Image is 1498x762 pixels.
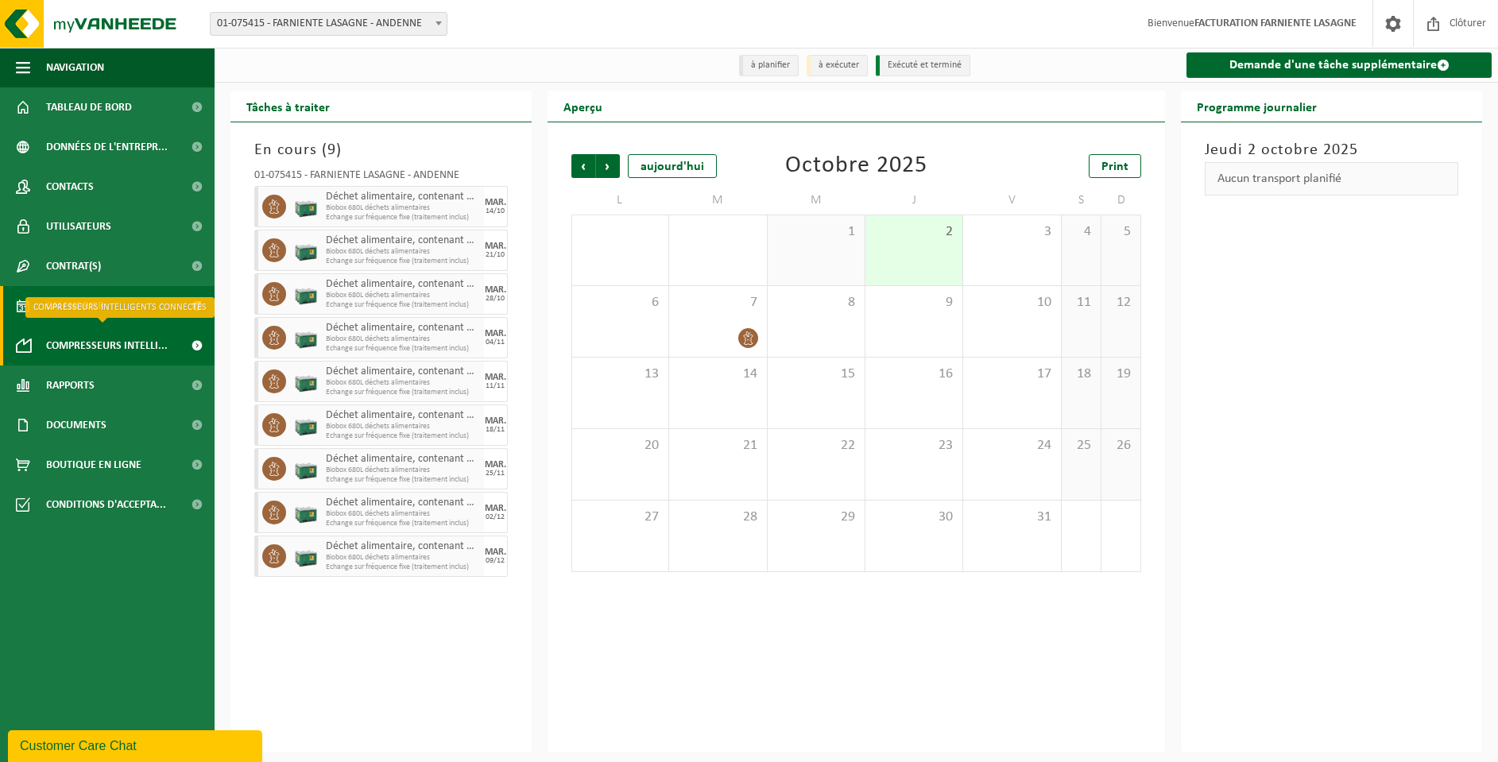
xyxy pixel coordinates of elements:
span: Echange sur fréquence fixe (traitement inclus) [326,257,480,266]
td: L [571,186,669,215]
img: PB-LB-0680-HPE-GN-01 [294,195,318,219]
span: 16 [873,366,954,383]
span: 1 [776,223,857,241]
span: Echange sur fréquence fixe (traitement inclus) [326,213,480,222]
span: Navigation [46,48,104,87]
span: 9 [327,142,336,158]
span: Echange sur fréquence fixe (traitement inclus) [326,475,480,485]
span: 9 [873,294,954,311]
span: 14 [677,366,758,383]
span: 15 [776,366,857,383]
span: Echange sur fréquence fixe (traitement inclus) [326,519,480,528]
div: MAR. [485,547,506,557]
span: 6 [580,294,660,311]
img: PB-LB-0680-HPE-GN-01 [294,326,318,350]
span: 2 [873,223,954,241]
a: Demande d'une tâche supplémentaire [1186,52,1492,78]
span: 5 [1109,223,1132,241]
span: 01-075415 - FARNIENTE LASAGNE - ANDENNE [211,13,447,35]
span: Déchet alimentaire, contenant des produits d'origine animale, emballage mélangé (sans verre), cat 3 [326,540,480,553]
img: PB-LB-0680-HPE-GN-01 [294,238,318,262]
span: Biobox 680L déchets alimentaires [326,509,480,519]
li: Exécuté et terminé [876,55,970,76]
span: Déchet alimentaire, contenant des produits d'origine animale, emballage mélangé (sans verre), cat 3 [326,322,480,335]
span: Tableau de bord [46,87,132,127]
span: 21 [677,437,758,454]
span: Déchet alimentaire, contenant des produits d'origine animale, emballage mélangé (sans verre), cat 3 [326,278,480,291]
span: 20 [580,437,660,454]
div: 04/11 [486,338,505,346]
span: 19 [1109,366,1132,383]
img: PB-LB-0680-HPE-GN-01 [294,457,318,481]
span: 18 [1070,366,1093,383]
span: Echange sur fréquence fixe (traitement inclus) [326,431,480,441]
img: PB-LB-0680-HPE-GN-01 [294,413,318,437]
span: Utilisateurs [46,207,111,246]
div: 25/11 [486,470,505,478]
span: Rapports [46,366,95,405]
div: Aucun transport planifié [1205,162,1458,195]
span: Biobox 680L déchets alimentaires [326,247,480,257]
span: 8 [776,294,857,311]
span: 3 [971,223,1052,241]
span: Biobox 680L déchets alimentaires [326,466,480,475]
td: S [1062,186,1101,215]
h2: Aperçu [548,91,618,122]
div: MAR. [485,198,506,207]
div: 02/12 [486,513,505,521]
li: à planifier [739,55,799,76]
span: 10 [971,294,1052,311]
div: MAR. [485,504,506,513]
td: M [768,186,865,215]
div: Octobre 2025 [785,154,927,178]
div: 28/10 [486,295,505,303]
span: Print [1101,161,1128,173]
div: MAR. [485,460,506,470]
div: 21/10 [486,251,505,259]
span: Précédent [571,154,595,178]
span: Boutique en ligne [46,445,141,485]
img: PB-LB-0680-HPE-GN-01 [294,501,318,524]
div: 11/11 [486,382,505,390]
span: Déchet alimentaire, contenant des produits d'origine animale, emballage mélangé (sans verre), cat 3 [326,234,480,247]
span: Calendrier [46,286,104,326]
td: D [1101,186,1141,215]
h3: En cours ( ) [254,138,508,162]
span: 26 [1109,437,1132,454]
span: Contacts [46,167,94,207]
h2: Programme journalier [1181,91,1333,122]
div: MAR. [485,373,506,382]
span: Suivant [596,154,620,178]
span: Biobox 680L déchets alimentaires [326,291,480,300]
span: 28 [677,509,758,526]
span: Compresseurs intelli... [46,326,168,366]
strong: FACTURATION FARNIENTE LASAGNE [1194,17,1357,29]
div: MAR. [485,285,506,295]
span: Déchet alimentaire, contenant des produits d'origine animale, emballage mélangé (sans verre), cat 3 [326,409,480,422]
div: 01-075415 - FARNIENTE LASAGNE - ANDENNE [254,170,508,186]
span: Echange sur fréquence fixe (traitement inclus) [326,300,480,310]
div: 14/10 [486,207,505,215]
div: MAR. [485,242,506,251]
div: 18/11 [486,426,505,434]
span: Biobox 680L déchets alimentaires [326,422,480,431]
span: Conditions d'accepta... [46,485,166,524]
li: à exécuter [807,55,868,76]
span: Contrat(s) [46,246,101,286]
div: aujourd'hui [628,154,717,178]
span: 17 [971,366,1052,383]
h3: Jeudi 2 octobre 2025 [1205,138,1458,162]
span: Biobox 680L déchets alimentaires [326,378,480,388]
span: Données de l'entrepr... [46,127,168,167]
span: 27 [580,509,660,526]
span: 25 [1070,437,1093,454]
td: V [963,186,1061,215]
span: Biobox 680L déchets alimentaires [326,335,480,344]
span: 24 [971,437,1052,454]
span: 29 [776,509,857,526]
td: J [865,186,963,215]
span: 11 [1070,294,1093,311]
span: 31 [971,509,1052,526]
td: M [669,186,767,215]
